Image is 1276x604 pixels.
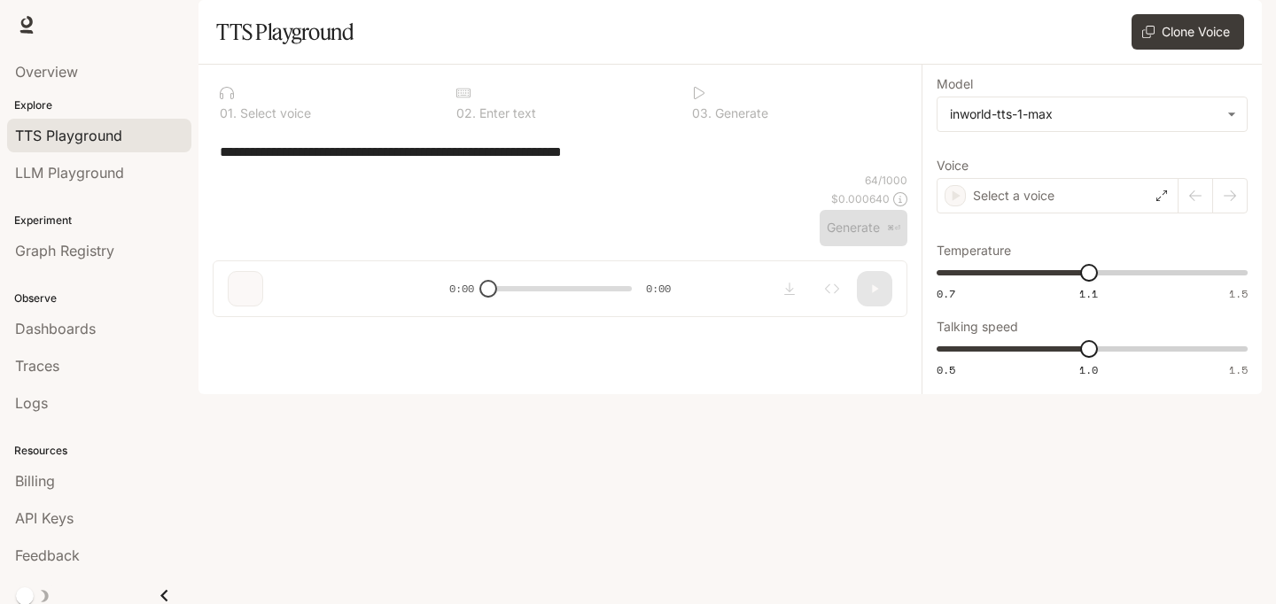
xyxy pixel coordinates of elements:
[937,78,973,90] p: Model
[216,14,354,50] h1: TTS Playground
[692,107,712,120] p: 0 3 .
[1229,362,1248,377] span: 1.5
[712,107,768,120] p: Generate
[937,159,969,172] p: Voice
[831,191,890,206] p: $ 0.000640
[456,107,476,120] p: 0 2 .
[937,286,955,301] span: 0.7
[865,173,907,188] p: 64 / 1000
[1132,14,1244,50] button: Clone Voice
[1079,362,1098,377] span: 1.0
[220,107,237,120] p: 0 1 .
[1229,286,1248,301] span: 1.5
[938,97,1247,131] div: inworld-tts-1-max
[937,362,955,377] span: 0.5
[950,105,1218,123] div: inworld-tts-1-max
[973,187,1054,205] p: Select a voice
[937,321,1018,333] p: Talking speed
[937,244,1011,257] p: Temperature
[1079,286,1098,301] span: 1.1
[237,107,311,120] p: Select voice
[476,107,536,120] p: Enter text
